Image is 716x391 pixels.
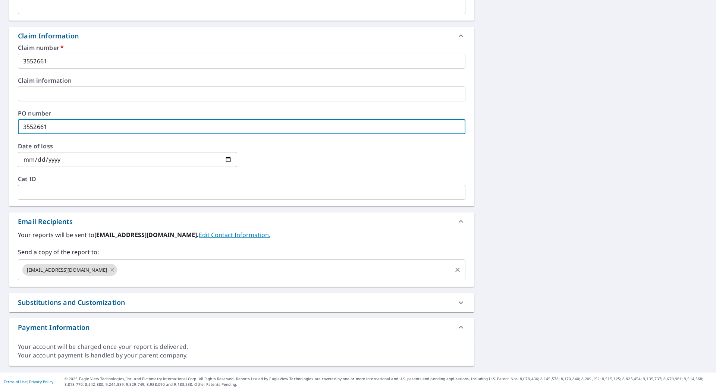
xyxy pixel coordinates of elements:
div: Substitutions and Customization [9,293,474,312]
a: EditContactInfo [199,231,270,239]
b: [EMAIL_ADDRESS][DOMAIN_NAME]. [94,231,199,239]
label: PO number [18,110,465,116]
div: Email Recipients [9,212,474,230]
label: Claim information [18,78,465,83]
label: Send a copy of the report to: [18,247,465,256]
div: Claim Information [9,27,474,45]
label: Your reports will be sent to [18,230,465,239]
label: Cat ID [18,176,465,182]
a: Terms of Use [4,379,27,384]
label: Claim number [18,45,465,51]
div: Your account will be charged once your report is delivered. [18,343,465,351]
div: Payment Information [9,318,474,336]
div: [EMAIL_ADDRESS][DOMAIN_NAME] [22,264,117,276]
label: Date of loss [18,143,237,149]
div: Payment Information [18,322,89,332]
div: Claim Information [18,31,79,41]
div: Your account payment is handled by your parent company. [18,351,465,360]
a: Privacy Policy [29,379,53,384]
div: Substitutions and Customization [18,297,125,308]
div: Email Recipients [18,217,73,227]
p: © 2025 Eagle View Technologies, Inc. and Pictometry International Corp. All Rights Reserved. Repo... [65,376,712,387]
p: | [4,379,53,384]
button: Clear [452,265,463,275]
span: [EMAIL_ADDRESS][DOMAIN_NAME] [22,267,112,274]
